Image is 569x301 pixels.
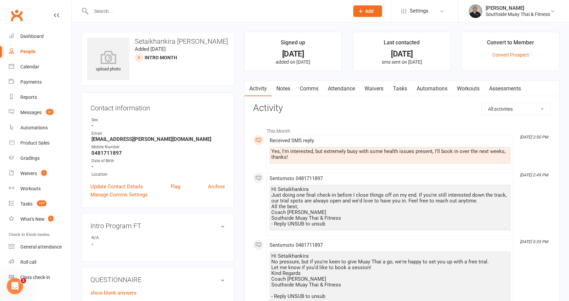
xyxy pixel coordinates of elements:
[20,259,36,265] div: Roll call
[91,136,225,142] strong: [EMAIL_ADDRESS][PERSON_NAME][DOMAIN_NAME]
[91,241,225,247] strong: -
[91,150,225,156] strong: 0481711897
[90,102,225,112] h3: Contact information
[9,151,71,166] a: Gradings
[9,196,71,212] a: Tasks 197
[20,201,33,207] div: Tasks
[20,216,45,222] div: What's New
[90,222,225,230] h3: Intro Program FT
[384,38,420,50] div: Last contacted
[469,4,482,18] img: thumb_image1524148262.png
[91,144,225,150] div: Mobile Number
[484,81,526,96] a: Assessments
[412,81,452,96] a: Automations
[9,44,71,59] a: People
[365,8,374,14] span: Add
[7,278,23,294] iframe: Intercom live chat
[9,212,71,227] a: What's New1
[253,124,551,135] li: This Month
[90,191,148,199] a: Manage Comms Settings
[520,239,548,244] i: [DATE] 5:35 PM
[388,81,412,96] a: Tasks
[251,59,336,65] p: added on [DATE]
[359,50,444,58] div: [DATE]
[452,81,484,96] a: Workouts
[520,135,548,139] i: [DATE] 2:50 PM
[41,170,47,176] span: 1
[8,7,25,24] a: Clubworx
[520,173,548,177] i: [DATE] 2:49 PM
[9,255,71,270] a: Roll call
[270,175,323,181] span: Sent sms to 0481711897
[9,166,71,181] a: Waivers 1
[271,253,509,299] div: Hi Setaikhankira No pressure, but if you're keen to give Muay Thai a go, we're happy to set you u...
[272,81,295,96] a: Notes
[20,94,37,100] div: Reports
[20,275,50,280] div: Class check-in
[9,59,71,74] a: Calendar
[245,81,272,96] a: Activity
[486,5,550,11] div: [PERSON_NAME]
[359,59,444,65] p: sms sent on [DATE]
[9,135,71,151] a: Product Sales
[323,81,360,96] a: Attendance
[9,239,71,255] a: General attendance kiosk mode
[281,38,305,50] div: Signed up
[48,216,54,221] span: 1
[9,74,71,90] a: Payments
[487,38,534,50] div: Convert to Member
[9,270,71,285] a: Class kiosk mode
[208,182,225,191] a: Archive
[271,149,509,160] div: Yes, I'm interested, but extremely busy with some health issues present, I'll book in over the ne...
[251,50,336,58] div: [DATE]
[46,109,54,115] span: 31
[91,171,225,178] div: Location
[87,50,129,73] div: upload photo
[20,244,62,250] div: General attendance
[20,34,44,39] div: Dashboard
[91,117,225,123] div: Sex
[9,120,71,135] a: Automations
[20,110,42,115] div: Messages
[20,140,49,146] div: Product Sales
[90,182,143,191] a: Update Contact Details
[360,81,388,96] a: Waivers
[295,81,323,96] a: Comms
[89,6,344,16] input: Search...
[145,55,177,60] span: Intro Month
[91,164,225,170] strong: -
[253,103,551,113] h3: Activity
[20,155,40,161] div: Gradings
[91,158,225,164] div: Date of Birth
[91,123,225,129] strong: -
[20,79,42,85] div: Payments
[492,52,529,58] a: Convert Prospect
[9,90,71,105] a: Reports
[20,49,36,54] div: People
[135,46,166,52] time: Added [DATE]
[20,125,48,130] div: Automations
[20,186,41,191] div: Workouts
[20,64,39,69] div: Calendar
[410,3,428,19] span: Settings
[353,5,382,17] button: Add
[90,290,136,296] a: show blank answers
[9,105,71,120] a: Messages 31
[37,200,46,206] span: 197
[91,130,225,137] div: Email
[271,187,509,227] div: Hi Setaikhankira Just doing one final check-in before I close things off on my end. If you're sti...
[9,181,71,196] a: Workouts
[270,242,323,248] span: Sent sms to 0481711897
[21,278,26,283] span: 1
[486,11,550,17] div: Southside Muay Thai & Fitness
[9,29,71,44] a: Dashboard
[171,182,180,191] a: Flag
[20,171,37,176] div: Waivers
[87,38,228,45] h3: Setaikhankira [PERSON_NAME]
[91,235,147,241] div: N/A
[90,276,225,283] h3: QUESTIONNAIRE
[270,138,510,144] div: Received SMS reply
